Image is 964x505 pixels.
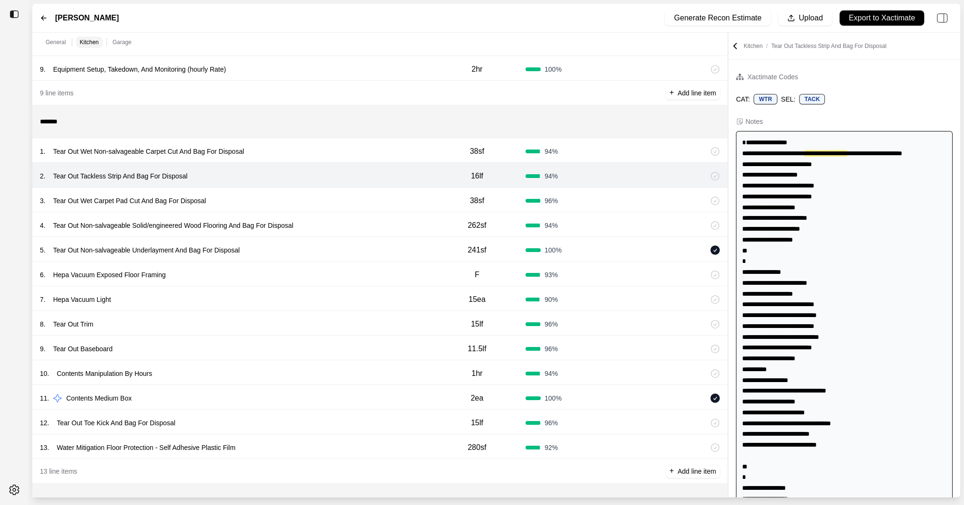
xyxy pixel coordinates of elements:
button: Generate Recon Estimate [665,10,770,26]
p: 6 . [40,270,46,280]
p: Add line item [678,88,716,98]
span: Tear Out Tackless Strip And Bag For Disposal [771,43,887,49]
span: / [763,43,771,49]
p: Generate Recon Estimate [674,13,762,24]
span: 92 % [544,443,558,452]
p: Upload [799,13,823,24]
p: Contents Manipulation By Hours [53,367,156,380]
span: 94 % [544,171,558,181]
p: 13 line items [40,467,77,476]
p: 1 . [40,147,46,156]
button: +Add line item [666,465,720,478]
img: toggle sidebar [10,9,19,19]
p: 7 . [40,295,46,304]
p: 5 . [40,245,46,255]
p: 38sf [470,195,484,206]
label: [PERSON_NAME] [55,12,119,24]
p: 1hr [471,368,482,379]
span: 96 % [544,196,558,206]
p: SEL: [781,94,795,104]
button: +Add line item [666,86,720,100]
span: 93 % [544,270,558,280]
p: Tear Out Baseboard [49,342,116,355]
img: right-panel.svg [932,8,953,28]
p: Garage [113,38,132,46]
span: 96 % [544,344,558,354]
p: 15lf [471,318,483,330]
span: 94 % [544,369,558,378]
p: 8 . [40,319,46,329]
p: Kitchen [80,38,99,46]
p: CAT: [736,94,750,104]
span: 96 % [544,319,558,329]
p: Water Mitigation Floor Protection - Self Adhesive Plastic Film [53,441,239,454]
p: 241sf [468,244,486,256]
span: 90 % [544,295,558,304]
span: 100 % [544,65,562,74]
p: 15lf [471,417,483,429]
p: 12 . [40,418,49,428]
div: Xactimate Codes [747,71,798,83]
p: 16lf [471,170,483,182]
p: 11.5lf [468,343,486,355]
p: Tear Out Trim [49,318,97,331]
span: 100 % [544,393,562,403]
div: Notes [745,117,763,126]
p: Tear Out Wet Carpet Pad Cut And Bag For Disposal [49,194,210,207]
span: 94 % [544,147,558,156]
p: Tear Out Wet Non-salvageable Carpet Cut And Bag For Disposal [49,145,248,158]
p: 4 . [40,221,46,230]
p: Contents Medium Box [62,392,135,405]
p: 11 . [40,393,49,403]
p: 9 . [40,344,46,354]
p: + [669,466,674,477]
p: 15ea [468,294,486,305]
p: 38sf [470,146,484,157]
p: 9 . [40,65,46,74]
p: Tear Out Non-salvageable Underlayment And Bag For Disposal [49,243,244,257]
p: + [669,87,674,98]
span: 100 % [544,245,562,255]
p: F [475,269,479,281]
p: 2hr [471,64,482,75]
div: TACK [799,94,825,104]
p: Kitchen [744,42,887,50]
p: Export to Xactimate [849,13,915,24]
p: Tear Out Non-salvageable Solid/engineered Wood Flooring And Bag For Disposal [49,219,297,232]
p: 3 . [40,196,46,206]
p: 280sf [468,442,486,453]
p: 2 . [40,171,46,181]
p: Equipment Setup, Takedown, And Monitoring (hourly Rate) [49,63,230,76]
p: 9 line items [40,88,74,98]
div: WTR [754,94,777,104]
p: Hepa Vacuum Exposed Floor Framing [49,268,170,281]
button: Upload [778,10,832,26]
span: 96 % [544,418,558,428]
span: 94 % [544,221,558,230]
p: 10 . [40,369,49,378]
p: 2ea [471,393,484,404]
p: Tear Out Tackless Strip And Bag For Disposal [49,169,191,183]
button: Export to Xactimate [840,10,924,26]
p: Hepa Vacuum Light [49,293,115,306]
p: Tear Out Toe Kick And Bag For Disposal [53,416,179,430]
p: General [46,38,66,46]
p: 13 . [40,443,49,452]
p: 262sf [468,220,486,231]
p: Add line item [678,467,716,476]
